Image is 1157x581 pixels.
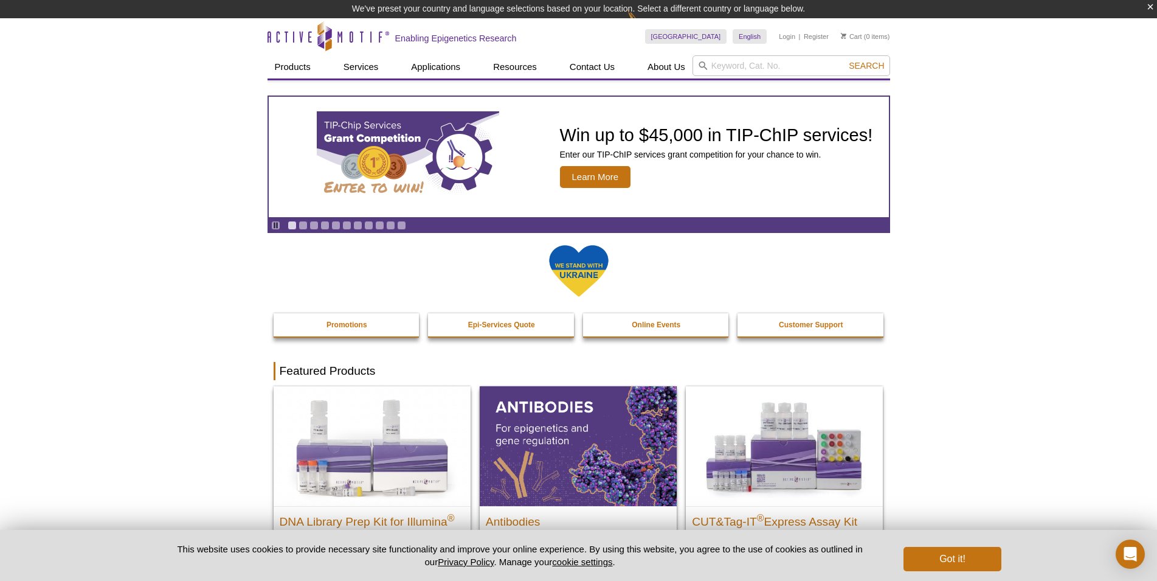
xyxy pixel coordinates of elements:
[686,386,883,571] a: CUT&Tag-IT® Express Assay Kit CUT&Tag-IT®Express Assay Kit Less variable and higher-throughput ge...
[274,362,884,380] h2: Featured Products
[560,126,873,144] h2: Win up to $45,000 in TIP-ChIP services!
[309,221,319,230] a: Go to slide 3
[386,221,395,230] a: Go to slide 10
[804,32,829,41] a: Register
[269,97,889,217] a: TIP-ChIP Services Grant Competition Win up to $45,000 in TIP-ChIP services! Enter our TIP-ChIP se...
[480,386,677,506] img: All Antibodies
[560,149,873,160] p: Enter our TIP-ChIP services grant competition for your chance to win.
[548,244,609,298] img: We Stand With Ukraine
[845,60,888,71] button: Search
[375,221,384,230] a: Go to slide 9
[640,55,692,78] a: About Us
[468,321,535,329] strong: Epi-Services Quote
[397,221,406,230] a: Go to slide 11
[317,111,499,203] img: TIP-ChIP Services Grant Competition
[280,510,465,528] h2: DNA Library Prep Kit for Illumina
[274,386,471,506] img: DNA Library Prep Kit for Illumina
[692,55,890,76] input: Keyword, Cat. No.
[627,9,660,38] img: Change Here
[447,512,455,523] sup: ®
[342,221,351,230] a: Go to slide 6
[779,32,795,41] a: Login
[849,61,884,71] span: Search
[156,543,884,568] p: This website uses cookies to provide necessary site functionality and improve your online experie...
[320,221,330,230] a: Go to slide 4
[645,29,727,44] a: [GEOGRAPHIC_DATA]
[692,510,877,528] h2: CUT&Tag-IT Express Assay Kit
[274,313,421,336] a: Promotions
[583,313,730,336] a: Online Events
[428,313,575,336] a: Epi-Services Quote
[560,166,631,188] span: Learn More
[336,55,386,78] a: Services
[841,33,846,39] img: Your Cart
[799,29,801,44] li: |
[326,321,367,329] strong: Promotions
[353,221,362,230] a: Go to slide 7
[632,321,680,329] strong: Online Events
[841,29,890,44] li: (0 items)
[903,547,1001,571] button: Got it!
[562,55,622,78] a: Contact Us
[841,32,862,41] a: Cart
[552,557,612,567] button: cookie settings
[288,221,297,230] a: Go to slide 1
[686,386,883,506] img: CUT&Tag-IT® Express Assay Kit
[395,33,517,44] h2: Enabling Epigenetics Research
[331,221,340,230] a: Go to slide 5
[486,55,544,78] a: Resources
[486,510,671,528] h2: Antibodies
[757,512,764,523] sup: ®
[404,55,468,78] a: Applications
[779,321,843,329] strong: Customer Support
[480,386,677,571] a: All Antibodies Antibodies Application-tested antibodies for ChIP, CUT&Tag, and CUT&RUN.
[1116,540,1145,569] div: Open Intercom Messenger
[364,221,373,230] a: Go to slide 8
[733,29,767,44] a: English
[299,221,308,230] a: Go to slide 2
[737,313,885,336] a: Customer Support
[271,221,280,230] a: Toggle autoplay
[438,557,494,567] a: Privacy Policy
[269,97,889,217] article: TIP-ChIP Services Grant Competition
[268,55,318,78] a: Products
